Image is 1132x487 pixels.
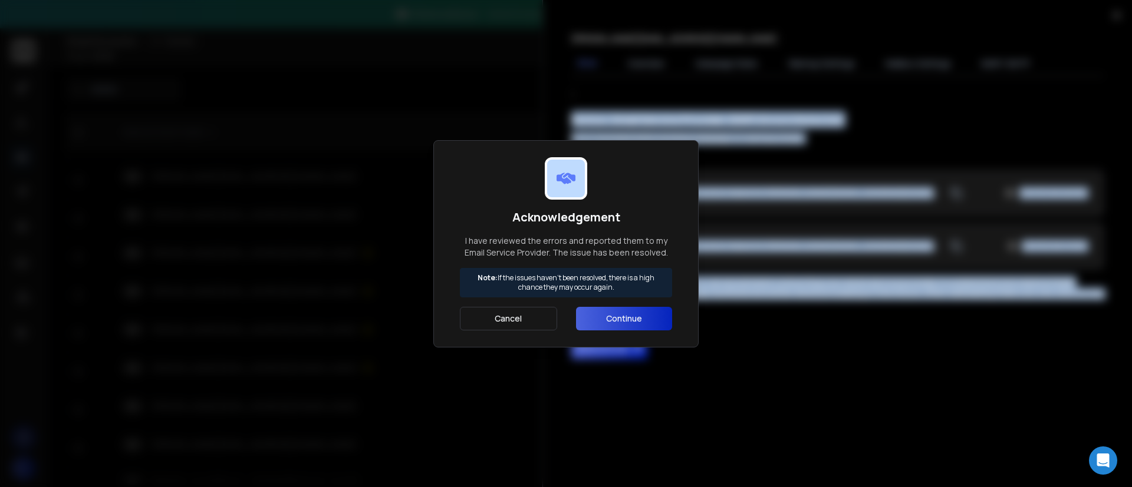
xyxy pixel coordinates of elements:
[460,307,557,330] button: Cancel
[460,209,672,226] h1: Acknowledgement
[460,235,672,259] p: I have reviewed the errors and reported them to my Email Service Provider. The issue has been res...
[571,85,1104,359] div: ;
[465,273,667,292] p: If the issues haven't been resolved, there is a high chance they may occur again.
[576,307,672,330] button: Continue
[1089,446,1117,475] div: Open Intercom Messenger
[478,273,498,283] strong: Note:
